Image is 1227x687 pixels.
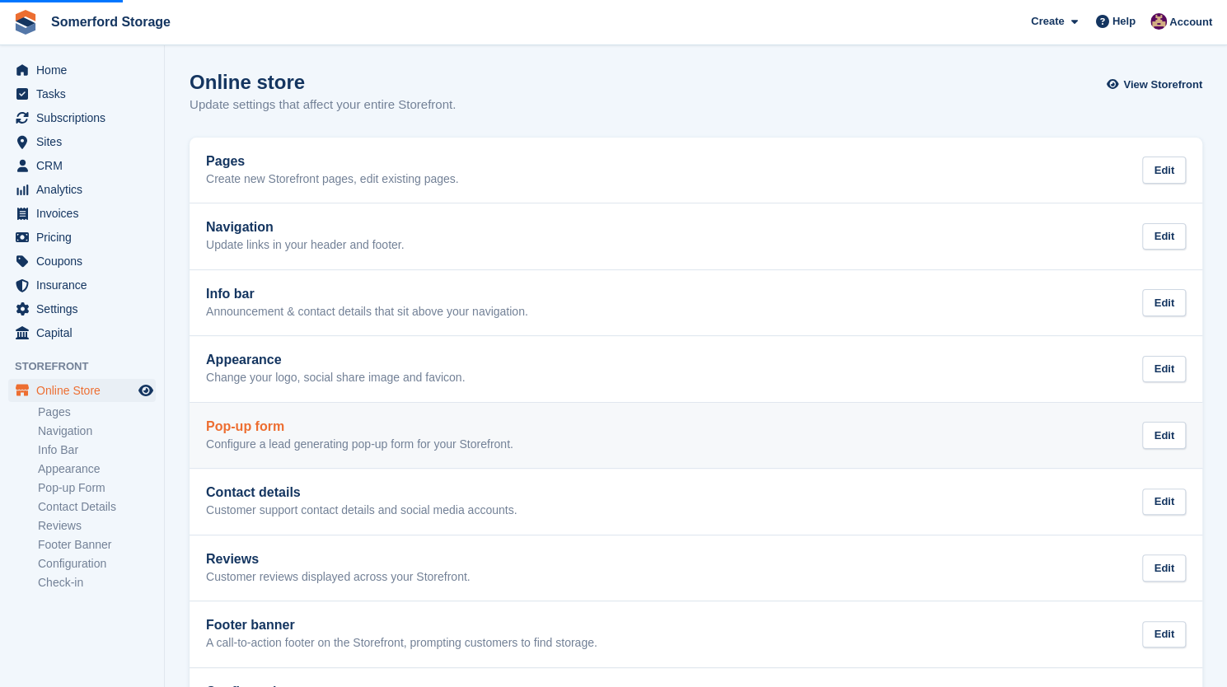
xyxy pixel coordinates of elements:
div: Edit [1142,488,1186,516]
a: Contact details Customer support contact details and social media accounts. Edit [190,469,1202,535]
span: Storefront [15,358,164,375]
span: Settings [36,297,135,320]
span: Account [1169,14,1212,30]
a: menu [8,250,156,273]
div: Edit [1142,289,1186,316]
a: menu [8,379,156,402]
a: menu [8,178,156,201]
span: CRM [36,154,135,177]
h1: Online store [190,71,456,93]
p: Update settings that affect your entire Storefront. [190,96,456,114]
a: menu [8,226,156,249]
span: Coupons [36,250,135,273]
p: Customer support contact details and social media accounts. [206,503,517,518]
img: Andrea Lustre [1150,13,1167,30]
a: Pages Create new Storefront pages, edit existing pages. Edit [190,138,1202,203]
span: Invoices [36,202,135,225]
a: menu [8,321,156,344]
h2: Pages [206,154,459,169]
a: menu [8,273,156,297]
a: Reviews Customer reviews displayed across your Storefront. Edit [190,535,1202,601]
span: Home [36,58,135,82]
p: Announcement & contact details that sit above your navigation. [206,305,528,320]
p: Configure a lead generating pop-up form for your Storefront. [206,437,513,452]
div: Edit [1142,621,1186,648]
a: Pop-up Form [38,480,156,496]
a: Configuration [38,556,156,572]
p: A call-to-action footer on the Storefront, prompting customers to find storage. [206,636,597,651]
a: menu [8,297,156,320]
img: stora-icon-8386f47178a22dfd0bd8f6a31ec36ba5ce8667c1dd55bd0f319d3a0aa187defe.svg [13,10,38,35]
span: Create [1031,13,1064,30]
h2: Appearance [206,353,465,367]
p: Update links in your header and footer. [206,238,405,253]
p: Change your logo, social share image and favicon. [206,371,465,386]
a: menu [8,130,156,153]
span: Sites [36,130,135,153]
h2: Navigation [206,220,405,235]
a: Somerford Storage [44,8,177,35]
a: menu [8,82,156,105]
a: menu [8,106,156,129]
a: Footer Banner [38,537,156,553]
h2: Contact details [206,485,517,500]
a: Footer banner A call-to-action footer on the Storefront, prompting customers to find storage. Edit [190,601,1202,667]
span: Analytics [36,178,135,201]
div: Edit [1142,356,1186,383]
a: Contact Details [38,499,156,515]
div: Edit [1142,223,1186,250]
span: Help [1112,13,1136,30]
a: Info bar Announcement & contact details that sit above your navigation. Edit [190,270,1202,336]
a: Appearance [38,461,156,477]
a: Preview store [136,381,156,400]
a: Reviews [38,518,156,534]
a: Navigation Update links in your header and footer. Edit [190,203,1202,269]
a: menu [8,202,156,225]
h2: Reviews [206,552,471,567]
span: Subscriptions [36,106,135,129]
a: Info Bar [38,442,156,458]
div: Edit [1142,422,1186,449]
h2: Pop-up form [206,419,513,434]
span: Insurance [36,273,135,297]
a: Pages [38,404,156,420]
span: Online Store [36,379,135,402]
a: menu [8,154,156,177]
a: Navigation [38,423,156,439]
p: Create new Storefront pages, edit existing pages. [206,172,459,187]
span: Capital [36,321,135,344]
div: Edit [1142,554,1186,582]
h2: Info bar [206,287,528,301]
div: Edit [1142,157,1186,184]
a: menu [8,58,156,82]
span: View Storefront [1123,77,1202,93]
a: View Storefront [1111,71,1202,98]
span: Pricing [36,226,135,249]
a: Check-in [38,575,156,591]
a: Pop-up form Configure a lead generating pop-up form for your Storefront. Edit [190,403,1202,469]
p: Customer reviews displayed across your Storefront. [206,570,471,585]
h2: Footer banner [206,618,597,633]
span: Tasks [36,82,135,105]
a: Appearance Change your logo, social share image and favicon. Edit [190,336,1202,402]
